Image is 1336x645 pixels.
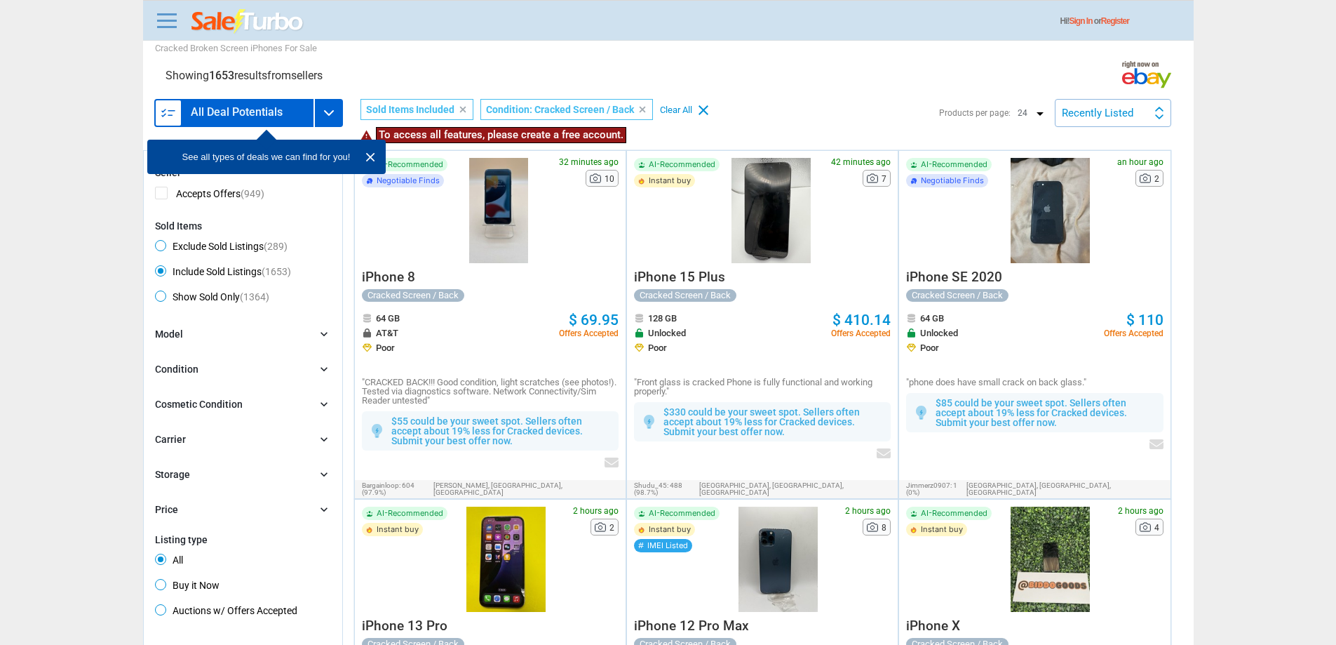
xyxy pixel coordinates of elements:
[660,105,692,114] div: Clear All
[605,458,619,467] img: envelop icon
[906,273,1002,284] a: iPhone SE 2020
[155,240,288,257] span: Exclude Sold Listings
[458,105,468,114] i: clear
[155,327,183,343] div: Model
[317,467,331,481] i: chevron_right
[920,328,958,338] span: Unlocked
[936,398,1156,427] p: $85 could be your sweet spot. Sellers often accept about 19% less for Cracked devices. Submit you...
[264,241,288,252] span: (289)
[155,534,331,545] div: Listing type
[648,314,677,323] span: 128 GB
[155,604,297,621] span: Auctions w/ Offers Accepted
[832,313,891,328] a: $ 410.14
[921,161,987,168] span: AI-Recommended
[155,291,269,307] span: Show Sold Only
[569,312,619,328] span: $ 69.95
[1062,108,1133,119] div: Recently Listed
[1149,439,1163,449] img: envelop icon
[906,481,952,489] span: jimmerz0907:
[1126,312,1163,328] span: $ 110
[362,481,414,496] span: 604 (97.9%)
[362,289,464,302] div: Cracked Screen / Back
[906,269,1002,285] span: iPhone SE 2020
[376,343,395,352] span: Poor
[831,158,891,166] span: 42 minutes ago
[191,9,304,34] img: saleturbo.com - Online Deals and Discount Coupons
[637,105,647,114] i: clear
[921,510,987,517] span: AI-Recommended
[317,362,331,376] i: chevron_right
[634,289,736,302] div: Cracked Screen / Back
[155,397,243,413] div: Cosmetic Condition
[882,175,886,183] span: 7
[366,104,454,115] span: Sold Items Included
[317,503,331,517] i: chevron_right
[609,524,614,532] span: 2
[1154,175,1159,183] span: 2
[155,554,183,571] span: All
[634,622,749,632] a: iPhone 12 Pro Max
[649,510,715,517] span: AI-Recommended
[831,329,891,338] span: Offers Accepted
[605,175,614,183] span: 10
[376,328,398,338] span: AT&T
[832,312,891,328] span: $ 410.14
[143,41,1194,53] h1: Cracked Broken Screen iPhones For Sale
[1118,507,1163,515] span: 2 hours ago
[166,70,323,81] div: Showing results
[573,507,619,515] span: 2 hours ago
[559,329,619,338] span: Offers Accepted
[1070,16,1093,26] a: Sign In
[362,269,415,285] span: iPhone 8
[155,467,190,483] div: Storage
[877,448,891,458] img: envelop icon
[362,618,447,634] span: iPhone 13 Pro
[634,481,668,489] span: shudu_45:
[377,161,443,168] span: AI-Recommended
[906,481,957,496] span: 1 (0%)
[360,129,372,141] i: warning
[155,503,178,518] div: Price
[155,362,198,378] div: Condition
[906,622,960,632] a: iPhone X
[559,158,619,166] span: 32 minutes ago
[1060,16,1070,26] span: Hi!
[209,69,234,82] span: 1653
[1126,313,1163,328] a: $ 110
[663,407,884,437] p: $330 could be your sweet spot. Sellers often accept about 19% less for Cracked devices. Submit yo...
[939,109,1011,117] div: Products per page:
[391,416,612,446] p: $55 could be your sweet spot. Sellers often accept about 19% less for Cracked devices. Submit you...
[377,177,440,185] span: Negotiable Finds
[155,579,220,596] span: Buy it Now
[1117,158,1163,166] span: an hour ago
[920,314,944,323] span: 64 GB
[362,273,415,284] a: iPhone 8
[648,343,667,352] span: Poor
[1101,16,1129,26] a: Register
[921,526,963,533] span: Instant buy
[1104,329,1163,338] span: Offers Accepted
[317,327,331,341] i: chevron_right
[634,378,891,396] p: "Front glass is cracked Phone is fully functional and working properly."
[486,104,634,115] span: Condition: Cracked Screen / Back
[695,102,712,119] i: clear
[921,177,984,185] span: Negotiable Finds
[155,432,186,448] div: Carrier
[377,510,443,517] span: AI-Recommended
[155,220,331,232] div: Sold Items
[376,127,626,143] span: To access all features, please create a free account.
[191,107,283,118] h3: All Deal Potentials
[362,481,400,489] span: bargainloop:
[634,269,725,285] span: iPhone 15 Plus
[267,69,323,82] span: from sellers
[262,266,291,277] span: (1653)
[634,618,749,634] span: iPhone 12 Pro Max
[906,289,1008,302] div: Cracked Screen / Back
[699,482,891,496] span: [GEOGRAPHIC_DATA], [GEOGRAPHIC_DATA],[GEOGRAPHIC_DATA]
[649,177,691,185] span: Instant buy
[649,526,691,533] span: Instant buy
[634,273,725,284] a: iPhone 15 Plus
[647,542,688,550] span: IMEI Listed
[376,314,400,323] span: 64 GB
[240,291,269,302] span: (1364)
